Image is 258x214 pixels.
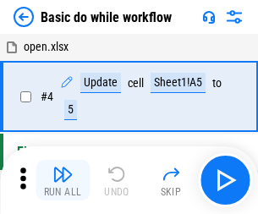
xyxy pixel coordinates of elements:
div: Basic do while workflow [41,9,172,25]
div: Sheet1!A5 [151,73,206,93]
div: Update [80,73,121,93]
div: Skip [161,187,182,197]
img: Run All [52,164,73,184]
span: open.xlsx [24,40,69,53]
img: Skip [161,164,181,184]
button: Run All [36,160,90,200]
div: Run All [44,187,82,197]
img: Support [202,10,216,24]
div: to [212,77,222,90]
div: 5 [64,100,77,120]
button: Skip [144,160,198,200]
img: Settings menu [224,7,244,27]
img: Main button [211,167,239,194]
img: Back [14,7,34,27]
div: cell [128,77,144,90]
span: # 4 [41,90,53,103]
